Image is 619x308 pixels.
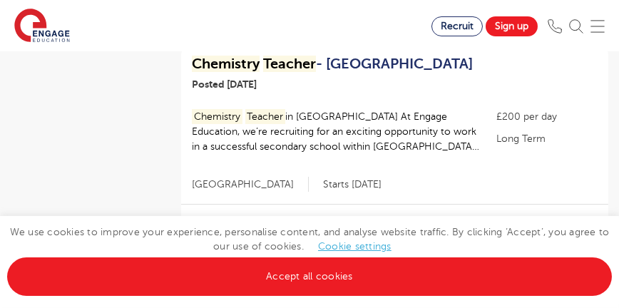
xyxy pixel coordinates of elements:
img: Engage Education [14,9,70,44]
img: Search [569,19,583,34]
p: Long Term [496,131,598,146]
a: Accept all cookies [7,257,612,296]
mark: Chemistry [192,56,260,72]
a: Sign up [486,16,538,36]
span: We use cookies to improve your experience, personalise content, and analyse website traffic. By c... [7,227,612,282]
mark: Teacher [245,109,286,124]
span: Posted [DATE] [192,78,257,90]
p: in [GEOGRAPHIC_DATA] At Engage Education, we’re recruiting for an exciting opportunity to work in... [192,109,482,154]
a: Recruit [431,16,483,36]
mark: Chemistry [192,109,242,124]
span: Recruit [441,21,474,31]
img: Mobile Menu [590,19,605,34]
h2: - [GEOGRAPHIC_DATA] [192,56,476,73]
img: Phone [548,19,562,34]
a: Cookie settings [318,241,392,252]
mark: Teacher [263,56,316,72]
p: £200 per day [496,109,598,124]
a: View [382,215,408,227]
a: Chemistry Teacher- [GEOGRAPHIC_DATA] [192,56,476,73]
